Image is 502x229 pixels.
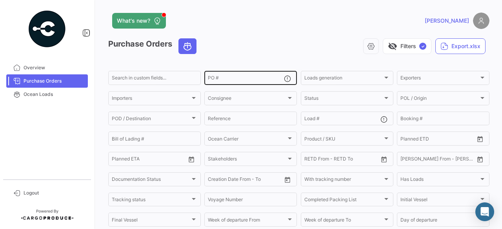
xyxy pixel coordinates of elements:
[24,78,85,85] span: Purchase Orders
[304,178,383,183] span: With tracking number
[435,38,486,54] button: Export.xlsx
[400,97,479,102] span: POL / Origin
[383,38,431,54] button: visibility_offFilters✓
[112,218,190,224] span: Final Vessel
[473,13,489,29] img: placeholder-user.png
[112,97,190,102] span: Importers
[417,157,452,163] input: To
[186,153,197,165] button: Open calendar
[208,218,286,224] span: Week of departure From
[208,157,286,163] span: Stakeholders
[224,178,260,183] input: To
[400,157,411,163] input: From
[400,137,411,142] input: From
[474,153,486,165] button: Open calendar
[24,189,85,197] span: Logout
[417,137,452,142] input: To
[282,174,293,186] button: Open calendar
[321,157,356,163] input: To
[112,157,123,163] input: From
[112,117,190,123] span: POD / Destination
[400,198,479,204] span: Initial Vessel
[108,38,199,54] h3: Purchase Orders
[425,17,469,25] span: [PERSON_NAME]
[378,153,390,165] button: Open calendar
[117,17,150,25] span: What's new?
[128,157,164,163] input: To
[304,198,383,204] span: Completed Packing List
[27,9,67,49] img: powered-by.png
[388,41,397,51] span: visibility_off
[304,137,383,142] span: Product / SKU
[112,13,166,29] button: What's new?
[400,178,479,183] span: Has Loads
[474,133,486,145] button: Open calendar
[400,218,479,224] span: Day of departure
[6,74,88,88] a: Purchase Orders
[304,76,383,82] span: Loads generation
[304,218,383,224] span: Week of departure To
[208,137,286,142] span: Ocean Carrier
[400,76,479,82] span: Exporters
[112,178,190,183] span: Documentation Status
[6,61,88,74] a: Overview
[304,97,383,102] span: Status
[304,157,315,163] input: From
[24,64,85,71] span: Overview
[208,97,286,102] span: Consignee
[419,43,426,50] span: ✓
[179,39,196,54] button: Ocean
[24,91,85,98] span: Ocean Loads
[112,198,190,204] span: Tracking status
[6,88,88,101] a: Ocean Loads
[208,178,219,183] input: From
[475,202,494,221] div: Abrir Intercom Messenger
